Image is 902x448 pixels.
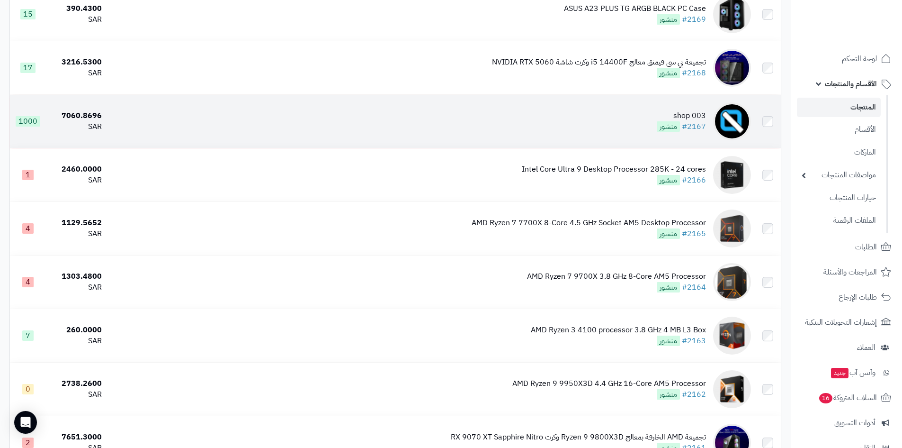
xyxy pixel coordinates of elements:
[50,229,102,239] div: SAR
[472,218,706,229] div: AMD Ryzen 7 7700X 8-Core 4.5 GHz Socket AM5 Desktop Processor
[657,229,680,239] span: منشور
[50,325,102,336] div: 260.0000
[50,121,102,132] div: SAR
[657,68,680,78] span: منشور
[818,391,877,404] span: السلات المتروكة
[834,416,875,430] span: أدوات التسويق
[512,378,706,389] div: AMD Ryzen 9 9950X3D 4.4 GHz 16-Core AM5 Processor
[797,361,896,384] a: وآتس آبجديد
[682,14,706,25] a: #2169
[50,68,102,79] div: SAR
[839,291,877,304] span: طلبات الإرجاع
[22,330,34,341] span: 7
[50,271,102,282] div: 1303.4800
[657,110,706,121] div: shop 003
[857,341,875,354] span: العملاء
[50,57,102,68] div: 3216.5300
[657,121,680,132] span: منشور
[22,170,34,180] span: 1
[492,57,706,68] div: تجميعة بي سي قيمنق معالج i5 14400F وكرت شاشة NVIDIA RTX 5060
[20,63,36,73] span: 17
[797,142,881,163] a: الماركات
[682,282,706,293] a: #2164
[682,335,706,347] a: #2163
[819,393,832,403] span: 16
[522,164,706,175] div: Intel Core Ultra 9 Desktop Processor 285K - 24 cores
[797,119,881,140] a: الأقسام
[682,389,706,400] a: #2162
[797,411,896,434] a: أدوات التسويق
[657,282,680,293] span: منشور
[682,121,706,132] a: #2167
[797,98,881,117] a: المنتجات
[838,25,893,45] img: logo-2.png
[20,9,36,19] span: 15
[50,164,102,175] div: 2460.0000
[797,165,881,185] a: مواصفات المنتجات
[657,389,680,400] span: منشور
[657,336,680,346] span: منشور
[22,384,34,394] span: 0
[797,286,896,309] a: طلبات الإرجاع
[22,223,34,234] span: 4
[657,14,680,25] span: منشور
[713,210,751,247] img: AMD Ryzen 7 7700X 8-Core 4.5 GHz Socket AM5 Desktop Processor
[16,116,40,127] span: 1000
[797,336,896,359] a: العملاء
[797,236,896,258] a: الطلبات
[797,261,896,283] a: المراجعات والأسئلة
[531,325,706,336] div: AMD Ryzen 3 4100 processor 3.8 GHz 4 MB L3 Box
[713,102,751,140] img: shop 003
[22,277,34,287] span: 4
[50,14,102,25] div: SAR
[713,156,751,194] img: Intel Core Ultra 9 Desktop Processor 285K - 24 cores
[842,52,877,65] span: لوحة التحكم
[50,432,102,443] div: 7651.3000
[682,228,706,239] a: #2165
[50,110,102,121] div: 7060.8696
[527,271,706,282] div: AMD Ryzen 7 9700X 3.8 GHz 8-Core AM5 Processor
[797,188,881,208] a: خيارات المنتجات
[713,263,751,301] img: AMD Ryzen 7 9700X 3.8 GHz 8-Core AM5 Processor
[797,311,896,334] a: إشعارات التحويلات البنكية
[825,77,877,91] span: الأقسام والمنتجات
[797,210,881,231] a: الملفات الرقمية
[50,336,102,347] div: SAR
[50,282,102,293] div: SAR
[14,411,37,434] div: Open Intercom Messenger
[797,47,896,70] a: لوحة التحكم
[855,240,877,254] span: الطلبات
[50,389,102,400] div: SAR
[451,432,706,443] div: تجميعة AMD الخارقة بمعالج Ryzen 9 9800X3D وكرت RX 9070 XT Sapphire Nitro
[50,3,102,14] div: 390.4300
[831,368,848,378] span: جديد
[713,317,751,355] img: AMD Ryzen 3 4100 processor 3.8 GHz 4 MB L3 Box
[564,3,706,14] div: ASUS A23 PLUS TG ARGB BLACK PC Case
[50,175,102,186] div: SAR
[797,386,896,409] a: السلات المتروكة16
[22,438,34,448] span: 2
[682,67,706,79] a: #2168
[50,218,102,229] div: 1129.5652
[50,378,102,389] div: 2738.2600
[823,265,877,279] span: المراجعات والأسئلة
[657,175,680,185] span: منشور
[830,366,875,379] span: وآتس آب
[713,49,751,87] img: تجميعة بي سي قيمنق معالج i5 14400F وكرت شاشة NVIDIA RTX 5060
[682,174,706,186] a: #2166
[713,370,751,408] img: AMD Ryzen 9 9950X3D 4.4 GHz 16-Core AM5 Processor
[805,316,877,329] span: إشعارات التحويلات البنكية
